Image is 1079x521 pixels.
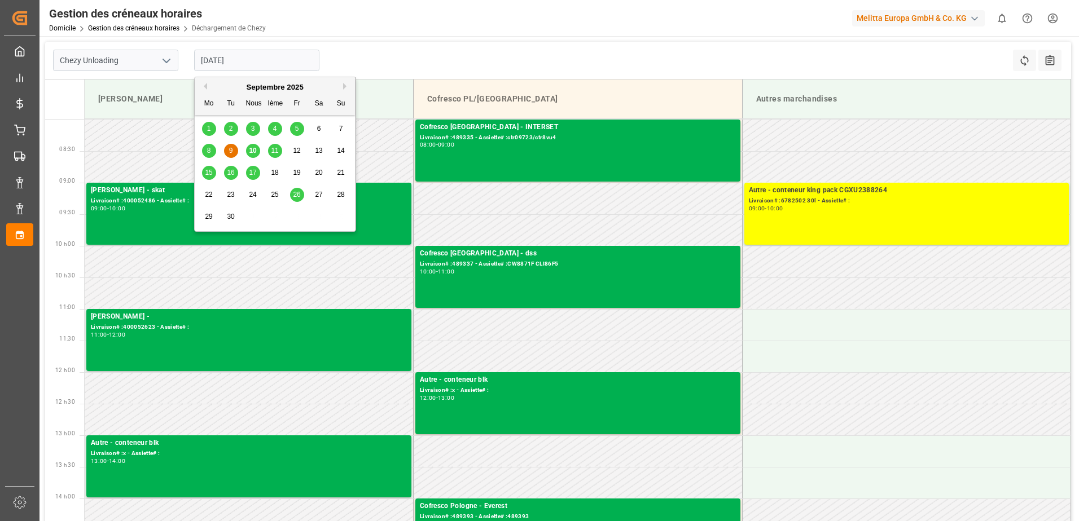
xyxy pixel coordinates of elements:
span: 15 [205,169,212,176]
span: 18 [271,169,278,176]
div: Choisissez le mardi 30 septembre 2025 [224,210,238,224]
div: Choisissez le samedi 6 septembre 2025 [312,122,326,136]
div: 09:00 [749,206,765,211]
div: Choisissez le vendredi 5 septembre 2025 [290,122,304,136]
div: Choisissez le jeudi 11 septembre 2025 [268,144,282,158]
div: 12:00 [109,332,125,337]
div: Choisissez le lundi 1er septembre 2025 [202,122,216,136]
span: 21 [337,169,344,176]
div: Ième [268,97,282,111]
div: Choisissez le lundi 8 septembre 2025 [202,144,216,158]
div: 09:00 [91,206,107,211]
div: Choisissez Dimanche 28 septembre 2025 [334,188,348,202]
div: Livraison# :x - Assiette# : [420,386,736,395]
span: 19 [293,169,300,176]
span: 11 [271,147,278,154]
button: Centre d’aide [1015,6,1040,31]
div: Choisissez le mardi 9 septembre 2025 [224,144,238,158]
span: 13 [315,147,322,154]
div: Choisissez Mercredi 24 septembre 2025 [246,188,260,202]
div: Autres marchandises [752,89,1062,109]
div: 12:00 [420,395,436,400]
button: Mois précédent [200,83,207,90]
button: Afficher 0 nouvelles notifications [989,6,1015,31]
div: 14:00 [109,458,125,463]
div: Choisissez le mercredi 10 septembre 2025 [246,144,260,158]
div: 09:00 [438,142,454,147]
div: - [436,142,438,147]
div: [PERSON_NAME] - skat [91,185,407,196]
div: Choisissez le lundi 22 septembre 2025 [202,188,216,202]
div: Choisissez le lundi 15 septembre 2025 [202,166,216,180]
div: Cofresco [GEOGRAPHIC_DATA] - INTERSET [420,122,736,133]
span: 10 [249,147,256,154]
div: 11:00 [91,332,107,337]
div: Choisissez le dimanche 21 septembre 2025 [334,166,348,180]
button: Ouvrir le menu [157,52,174,69]
span: 7 [339,125,343,133]
span: 13 h 00 [55,430,75,436]
div: Choisissez Mardi 2 septembre 2025 [224,122,238,136]
div: - [436,269,438,274]
div: Tu [224,97,238,111]
div: Mois 2025-09 [198,118,352,228]
div: Choisissez le lundi 29 septembre 2025 [202,210,216,224]
span: 12 [293,147,300,154]
div: Choisissez le dimanche 14 septembre 2025 [334,144,348,158]
div: Choisissez le samedi 27 septembre 2025 [312,188,326,202]
div: 13:00 [438,395,454,400]
span: 27 [315,191,322,198]
div: Choisissez Mercredi 3 septembre 2025 [246,122,260,136]
div: Sa [312,97,326,111]
div: Livraison# :489335 - Assiette# :ctr09723/ctr8vu4 [420,133,736,143]
span: 2 [229,125,233,133]
div: Choisissez le jeudi 4 septembre 2025 [268,122,282,136]
div: Livraison# :400052623 - Assiette# : [91,323,407,332]
input: Type à rechercher/sélectionner [53,50,178,71]
div: Choisissez le vendredi 12 septembre 2025 [290,144,304,158]
a: Gestion des créneaux horaires [88,24,179,32]
div: Choisissez le mercredi 17 septembre 2025 [246,166,260,180]
span: 1 [207,125,211,133]
div: Livraison# :400052486 - Assiette# : [91,196,407,206]
a: Domicile [49,24,76,32]
div: Septembre 2025 [195,82,355,93]
span: 11:00 [59,304,75,310]
span: 11:30 [59,335,75,342]
span: 3 [251,125,255,133]
div: Mo [202,97,216,111]
span: 20 [315,169,322,176]
div: Gestion des créneaux horaires [49,5,266,22]
div: Livraison# :489337 - Assiette# :CW8871F CLI86F5 [420,259,736,269]
div: - [107,332,109,337]
div: Autre - conteneur king pack CGXU2388264 [749,185,1065,196]
div: Choisissez le dimanche 7 septembre 2025 [334,122,348,136]
div: [PERSON_NAME] [94,89,404,109]
span: 24 [249,191,256,198]
div: Fr [290,97,304,111]
span: 6 [317,125,321,133]
div: 10:00 [420,269,436,274]
span: 22 [205,191,212,198]
span: 4 [273,125,277,133]
span: 10 h 00 [55,241,75,247]
div: Cofresco PL/[GEOGRAPHIC_DATA] [423,89,733,109]
span: 25 [271,191,278,198]
div: Livraison# :x - Assiette# : [91,449,407,458]
div: Choisissez Jeudi 18 septembre 2025 [268,166,282,180]
div: Autre - conteneur blk [420,374,736,386]
div: Choisissez le vendredi 19 septembre 2025 [290,166,304,180]
div: 10:00 [109,206,125,211]
div: Choisissez le mardi 16 septembre 2025 [224,166,238,180]
div: Livraison# :6782502 30l - Assiette# : [749,196,1065,206]
div: 13:00 [91,458,107,463]
span: 23 [227,191,234,198]
div: Su [334,97,348,111]
span: 08:30 [59,146,75,152]
span: 29 [205,213,212,220]
div: Cofresco Pologne - Everest [420,501,736,512]
span: 13 h 30 [55,462,75,468]
div: Choisissez le samedi 13 septembre 2025 [312,144,326,158]
span: 28 [337,191,344,198]
span: 09:00 [59,178,75,184]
